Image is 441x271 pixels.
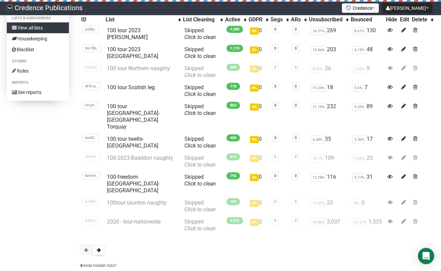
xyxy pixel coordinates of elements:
[7,5,13,11] img: 014c4fb6c76d8aefd1845f33fd15ecf9
[249,16,262,23] div: GDPR
[352,136,367,143] span: 3.36%
[295,218,297,223] a: 0
[107,27,148,40] a: 100 tour 2023 [PERSON_NAME]
[352,65,367,73] span: 2.22%
[184,46,216,59] span: Skipped
[184,110,216,116] a: Click to clean
[274,46,276,51] a: 0
[310,84,327,92] span: 13.24%
[274,103,276,108] a: 0
[349,171,385,197] td: 31
[352,103,367,111] span: 9.35%
[107,136,158,149] a: 100 tour twells-[GEOGRAPHIC_DATA]
[310,218,327,226] span: 34.86%
[247,152,269,171] td: 0
[247,100,269,133] td: 0
[7,44,69,55] a: Blacklist
[250,200,259,207] span: 0%
[295,84,297,89] a: 0
[386,16,397,23] div: Hide
[7,22,69,33] a: View all lists
[295,65,297,70] a: 0
[184,142,216,149] a: Click to clean
[106,16,175,23] div: List
[250,136,259,143] span: 0%
[247,15,269,24] th: GDPR: No sort applied, activate to apply an ascending sort
[184,84,216,97] span: Skipped
[80,263,116,268] a: Hide hidden lists?
[274,84,276,89] a: 0
[184,180,216,187] a: Click to clean
[226,217,243,224] span: 5,675
[308,133,349,152] td: 35
[308,24,349,43] td: 269
[184,155,216,168] span: Skipped
[349,43,385,62] td: 48
[182,15,224,24] th: List Cleaning: No sort applied, activate to apply an ascending sort
[274,218,276,223] a: 0
[104,15,182,24] th: List: No sort applied, activate to apply an ascending sort
[295,199,297,204] a: 0
[80,15,104,24] th: ID: No sort applied, sorting is disabled
[308,43,349,62] td: 203
[295,174,297,178] a: 0
[226,83,240,90] span: 118
[351,16,383,23] div: Bounced
[250,155,259,162] span: 0%
[295,103,297,108] a: 0
[308,216,349,235] td: 3,037
[226,134,240,141] span: 489
[247,24,269,43] td: 0
[269,15,290,24] th: Segs: No sort applied, activate to apply an ascending sort
[352,199,362,207] span: 0%
[247,171,269,197] td: 0
[274,136,276,140] a: 0
[349,216,385,235] td: 1,533
[247,133,269,152] td: 0
[82,217,100,225] span: X2EL0..
[81,16,103,23] div: ID
[399,15,410,24] th: Edit: No sort applied, sorting is disabled
[183,16,217,23] div: List Cleaning
[308,62,349,81] td: 36
[352,174,367,181] span: 3.77%
[107,155,173,161] a: 100-2023-Basildon naughty
[247,62,269,81] td: 0
[226,153,240,160] span: 613
[226,172,240,179] span: 792
[184,27,216,40] span: Skipped
[349,133,385,152] td: 17
[247,43,269,62] td: 0
[250,84,259,92] span: 0%
[7,79,69,87] li: Reports
[184,65,216,78] span: Skipped
[82,44,101,52] span: 3m78b..
[107,46,158,59] a: 100 tour 2023 [GEOGRAPHIC_DATA]
[349,152,385,171] td: 25
[349,15,385,24] th: Bounced: No sort applied, sorting is disabled
[7,57,69,65] li: Others
[224,15,247,24] th: Active: No sort applied, activate to apply an ascending sort
[184,91,216,97] a: Click to clean
[82,198,100,206] span: tLShN..
[247,81,269,100] td: 0
[310,174,327,181] span: 12.78%
[226,198,240,205] span: 153
[274,155,276,159] a: 0
[107,218,161,225] a: 2020 - tour-nationwide
[250,174,259,181] span: 0%
[418,248,434,264] div: Open Intercom Messenger
[295,46,297,51] a: 0
[226,64,240,71] span: 396
[184,218,216,232] span: Skipped
[308,152,349,171] td: 109
[310,136,325,143] span: 6.68%
[226,102,240,109] span: 863
[349,197,385,216] td: 0
[274,199,276,204] a: 0
[107,103,160,130] a: 100 tour [GEOGRAPHIC_DATA]-[GEOGRAPHIC_DATA] Torquay
[184,53,216,59] a: Click to clean
[349,81,385,100] td: 7
[107,65,170,72] a: 100 tour Northern naughty
[247,197,269,216] td: 0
